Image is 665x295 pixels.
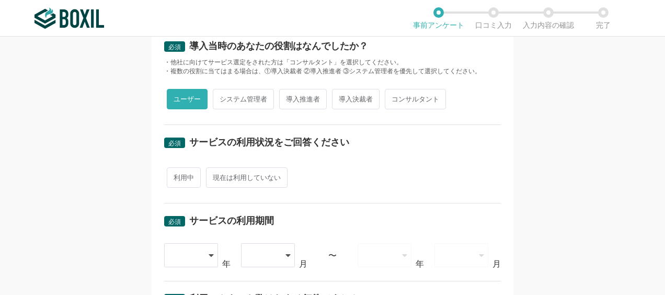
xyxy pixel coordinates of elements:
div: サービスの利用期間 [189,216,274,225]
span: 必須 [168,218,181,225]
div: 月 [299,260,307,268]
div: ・他社に向けてサービス選定をされた方は「コンサルタント」を選択してください。 [164,58,501,67]
div: ・複数の役割に当てはまる場合は、①導入決裁者 ②導入推進者 ③システム管理者を優先して選択してください。 [164,67,501,76]
span: システム管理者 [213,89,274,109]
span: 必須 [168,140,181,147]
span: ユーザー [167,89,208,109]
div: 月 [492,260,501,268]
span: 現在は利用していない [206,167,288,188]
li: 口コミ入力 [466,7,521,29]
div: 〜 [328,252,337,260]
li: 事前アンケート [411,7,466,29]
span: 導入決裁者 [332,89,380,109]
img: ボクシルSaaS_ロゴ [35,8,104,29]
li: 入力内容の確認 [521,7,576,29]
li: 完了 [576,7,630,29]
div: 導入当時のあなたの役割はなんでしたか？ [189,41,368,51]
span: 導入推進者 [279,89,327,109]
span: 利用中 [167,167,201,188]
div: 年 [222,260,231,268]
span: コンサルタント [385,89,446,109]
span: 必須 [168,43,181,51]
div: サービスの利用状況をご回答ください [189,138,349,147]
div: 年 [416,260,424,268]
